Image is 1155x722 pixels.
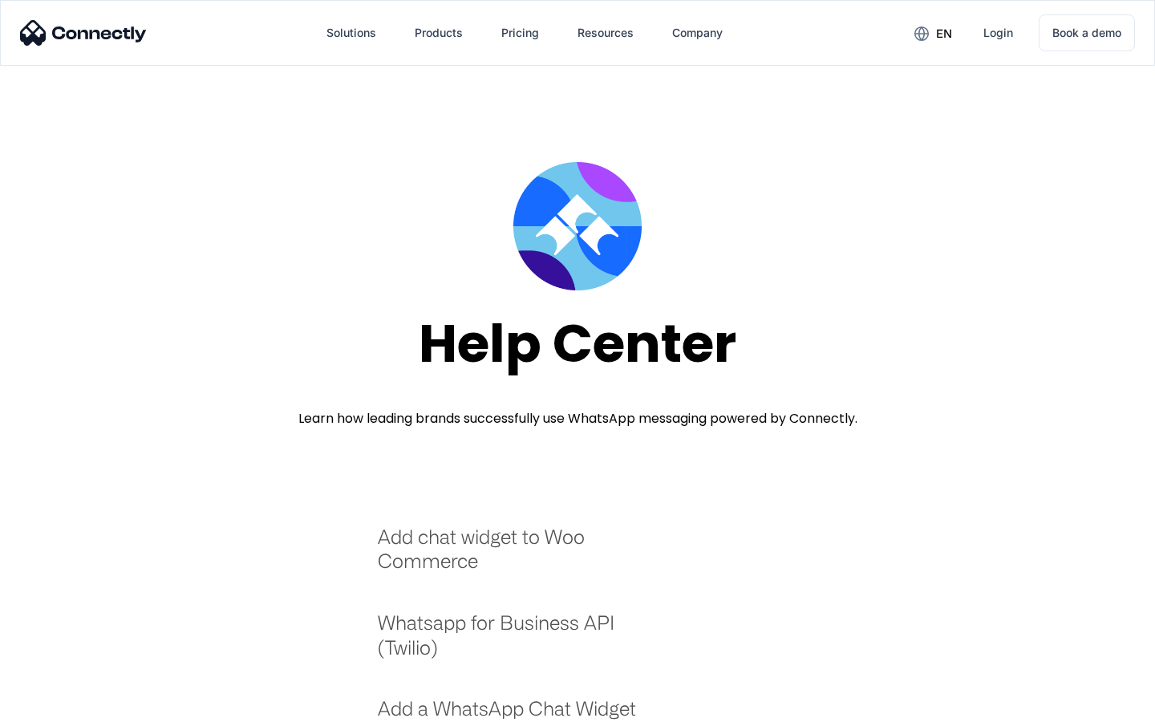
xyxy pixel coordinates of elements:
[298,409,857,428] div: Learn how leading brands successfully use WhatsApp messaging powered by Connectly.
[971,14,1026,52] a: Login
[32,694,96,716] ul: Language list
[419,314,736,373] div: Help Center
[378,525,658,590] a: Add chat widget to Woo Commerce
[672,22,723,44] div: Company
[983,22,1013,44] div: Login
[326,22,376,44] div: Solutions
[501,22,539,44] div: Pricing
[936,22,952,45] div: en
[16,694,96,716] aside: Language selected: English
[488,14,552,52] a: Pricing
[577,22,634,44] div: Resources
[20,20,147,46] img: Connectly Logo
[1039,14,1135,51] a: Book a demo
[378,610,658,675] a: Whatsapp for Business API (Twilio)
[415,22,463,44] div: Products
